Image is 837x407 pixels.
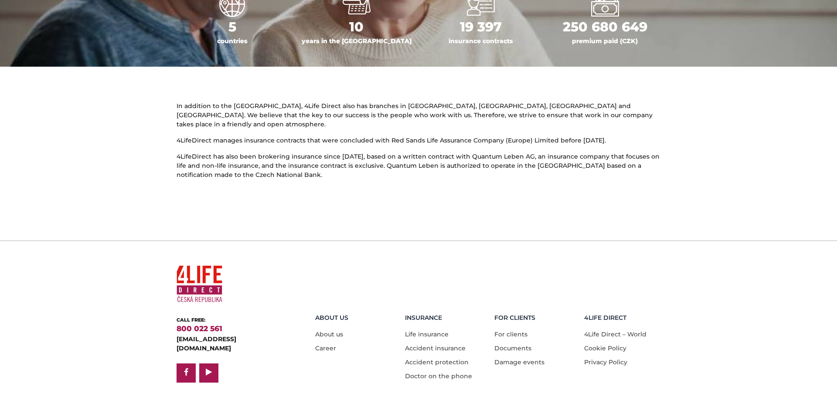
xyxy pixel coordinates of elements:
[177,153,660,179] font: 4LifeDirect has also been brokering insurance since [DATE], based on a written contract with Quan...
[572,37,638,45] font: premium paid (CZK)
[315,314,348,322] font: About us
[584,330,646,338] a: 4Life Direct – World
[177,136,606,144] font: 4LifeDirect manages insurance contracts that were concluded with Red Sands Life Assurance Company...
[315,344,336,352] a: Career
[405,314,442,322] font: Insurance
[405,372,472,380] a: Doctor on the phone
[494,330,527,338] a: For clients
[494,314,535,322] font: For Clients
[449,37,513,45] font: insurance contracts
[301,17,412,37] div: 10
[584,344,626,352] a: Cookie Policy
[177,317,205,323] font: CALL FREE:
[177,324,222,333] a: 800 022 561
[177,102,653,128] font: In addition to the [GEOGRAPHIC_DATA], 4Life Direct also has branches in [GEOGRAPHIC_DATA], [GEOGR...
[549,17,660,37] div: 250 680 649
[177,262,222,306] img: 4Life Direct Czech Republic logo
[302,37,412,45] font: years in the [GEOGRAPHIC_DATA]
[405,330,449,338] a: Life insurance
[494,344,531,352] a: Documents
[494,358,544,366] a: Damage events
[405,358,469,366] a: Accident protection
[177,17,288,37] div: 5
[405,344,466,352] a: Accident insurance
[584,314,667,322] h5: 4LIFE DIRECT
[584,358,627,366] a: Privacy Policy
[315,330,343,338] a: About us
[217,37,248,45] font: countries
[177,335,236,352] a: [EMAIL_ADDRESS][DOMAIN_NAME]
[425,17,536,37] div: 19 397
